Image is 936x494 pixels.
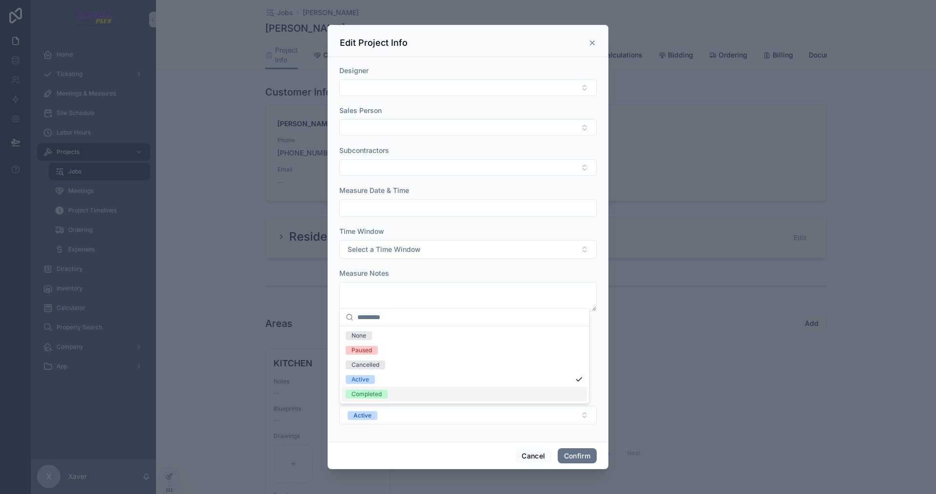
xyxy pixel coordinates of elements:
[339,406,597,424] button: Select Button
[351,361,379,369] div: Cancelled
[339,227,384,235] span: Time Window
[348,245,421,254] span: Select a Time Window
[515,448,551,464] button: Cancel
[339,66,369,75] span: Designer
[558,448,597,464] button: Confirm
[339,106,382,114] span: Sales Person
[340,37,408,49] h3: Edit Project Info
[351,390,382,399] div: Completed
[353,411,371,420] div: Active
[351,346,372,355] div: Paused
[340,326,589,403] div: Suggestions
[339,119,597,136] button: Select Button
[339,146,389,154] span: Subcontractors
[339,269,389,277] span: Measure Notes
[339,79,597,96] button: Select Button
[351,375,369,384] div: Active
[339,240,597,259] button: Select Button
[339,186,409,194] span: Measure Date & Time
[339,159,597,176] button: Select Button
[351,331,366,340] div: None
